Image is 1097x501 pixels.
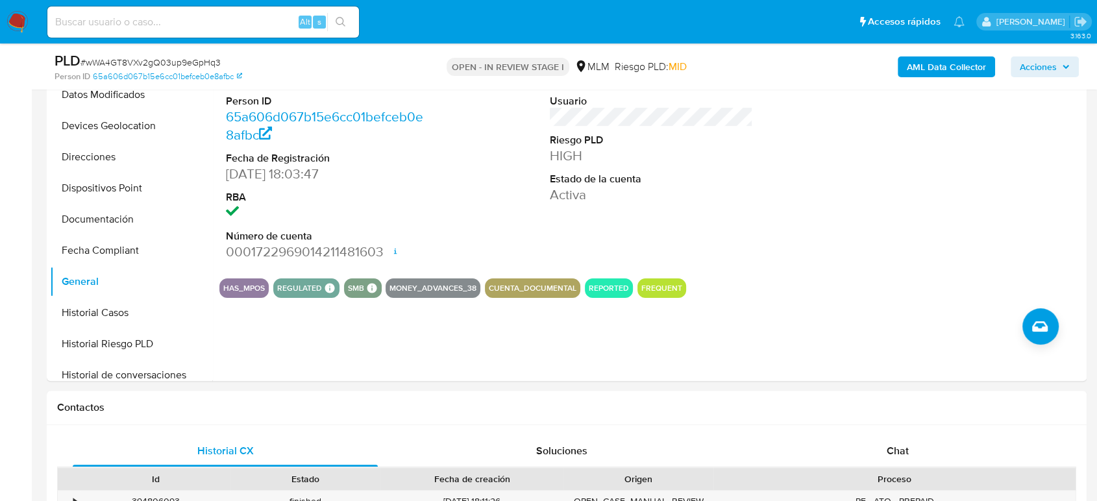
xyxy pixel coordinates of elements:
button: Datos Modificados [50,79,212,110]
dt: Usuario [550,94,753,108]
span: Chat [887,443,909,458]
button: AML Data Collector [898,56,995,77]
h1: Contactos [57,401,1076,414]
span: s [317,16,321,28]
span: Accesos rápidos [868,15,941,29]
a: 65a606d067b15e6cc01befceb0e8afbc [226,107,423,144]
span: Acciones [1020,56,1057,77]
button: Historial de conversaciones [50,360,212,391]
button: General [50,266,212,297]
span: 3.163.0 [1070,31,1091,41]
button: search-icon [327,13,354,31]
div: Origen [573,472,704,485]
a: Notificaciones [954,16,965,27]
input: Buscar usuario o caso... [47,14,359,31]
dd: Activa [550,186,753,204]
b: Person ID [55,71,90,82]
span: # wWA4GT8VXv2gQ03up9eGpHq3 [80,56,221,69]
button: Historial Casos [50,297,212,328]
div: Estado [240,472,371,485]
b: PLD [55,50,80,71]
div: MLM [574,60,610,74]
span: Historial CX [197,443,254,458]
dd: [DATE] 18:03:47 [226,165,429,183]
dd: 0001722969014211481603 [226,243,429,261]
button: Documentación [50,204,212,235]
button: Dispositivos Point [50,173,212,204]
a: 65a606d067b15e6cc01befceb0e8afbc [93,71,242,82]
p: diego.gardunorosas@mercadolibre.com.mx [996,16,1069,28]
dt: Riesgo PLD [550,133,753,147]
div: Proceso [722,472,1066,485]
b: AML Data Collector [907,56,986,77]
dt: Estado de la cuenta [550,172,753,186]
span: Soluciones [536,443,587,458]
dt: Fecha de Registración [226,151,429,165]
div: Fecha de creación [389,472,554,485]
dt: Person ID [226,94,429,108]
div: Id [90,472,221,485]
dd: HIGH [550,147,753,165]
span: Riesgo PLD: [615,60,687,74]
p: OPEN - IN REVIEW STAGE I [447,58,569,76]
span: Alt [300,16,310,28]
button: Acciones [1011,56,1079,77]
dt: RBA [226,190,429,204]
dt: Número de cuenta [226,229,429,243]
button: Fecha Compliant [50,235,212,266]
button: Historial Riesgo PLD [50,328,212,360]
a: Salir [1074,15,1087,29]
span: MID [669,59,687,74]
button: Direcciones [50,141,212,173]
button: Devices Geolocation [50,110,212,141]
